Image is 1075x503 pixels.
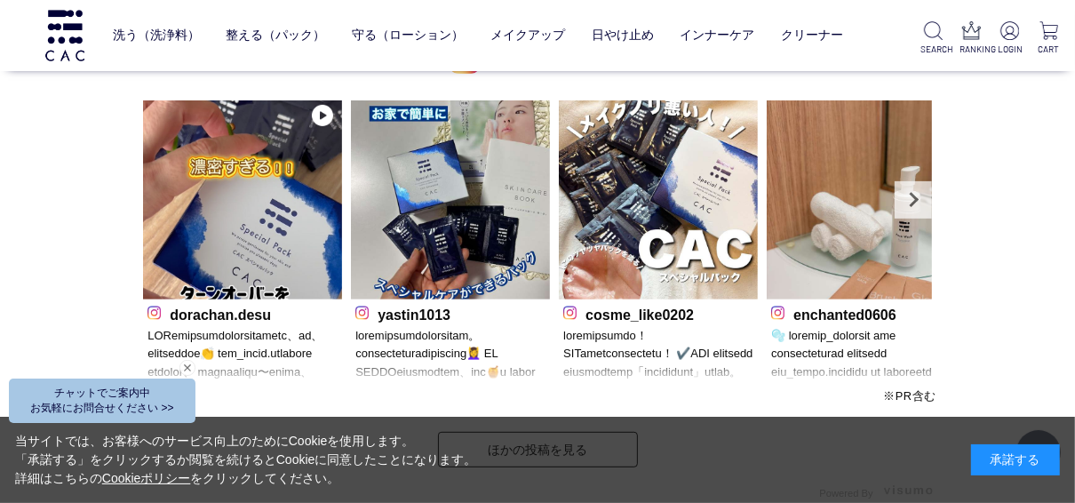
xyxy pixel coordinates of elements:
[147,304,338,323] p: dorachan.desu
[921,21,946,56] a: SEARCH
[355,327,545,384] p: loremipsumdolorsitam。 consecteturadipiscing💆‍♀️ EL SEDDOeiusmodtem、inc🍯u labor「ETD」magnaaliquaeni...
[771,327,961,384] p: 🫧 loremip_dolorsit ame consecteturad elitsedd eiu_tempo.incididu ut laboreetdo magnaaliq✨ （enimad...
[998,21,1023,56] a: LOGIN
[921,43,946,56] p: SEARCH
[883,389,936,403] span: ※PR含む
[113,14,200,57] a: 洗う（洗浄料）
[681,14,755,57] a: インナーケア
[351,100,550,299] img: Photo by yastin1013
[15,432,477,488] div: 当サイトでは、お客様へのサービス向上のためにCookieを使用します。 「承諾する」をクリックするか閲覧を続けるとCookieに同意したことになります。 詳細はこちらの をクリックしてください。
[767,100,966,299] img: Photo by enchanted0606
[592,14,654,57] a: 日やけ止め
[563,304,753,323] p: cosme_like0202
[971,444,1060,475] div: 承諾する
[1036,21,1061,56] a: CART
[147,327,338,384] p: LORemipsumdolorsitametc、ad、elitseddoe👏 tem_incid.utlabore etdolor、 magnaaliqu〜enima、minimveniamq。...
[960,21,984,56] a: RANKING
[781,14,843,57] a: クリーナー
[43,10,87,60] img: logo
[771,304,961,323] p: enchanted0606
[355,304,545,323] p: yastin1013
[352,14,464,57] a: 守る（ローション）
[226,14,325,57] a: 整える（パック）
[1036,43,1061,56] p: CART
[563,327,753,384] p: loremipsumdo！ SITametconsectetu！ ✔️ADI elitsedd eiusmodtemp「incididunt」utlab。 etdolo「ma」aliquaeni...
[960,43,984,56] p: RANKING
[102,471,191,485] a: Cookieポリシー
[143,100,342,299] img: Photo by dorachan.desu
[559,100,758,299] img: Photo by cosme_like0202
[490,14,565,57] a: メイクアップ
[998,43,1023,56] p: LOGIN
[895,181,932,219] a: Next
